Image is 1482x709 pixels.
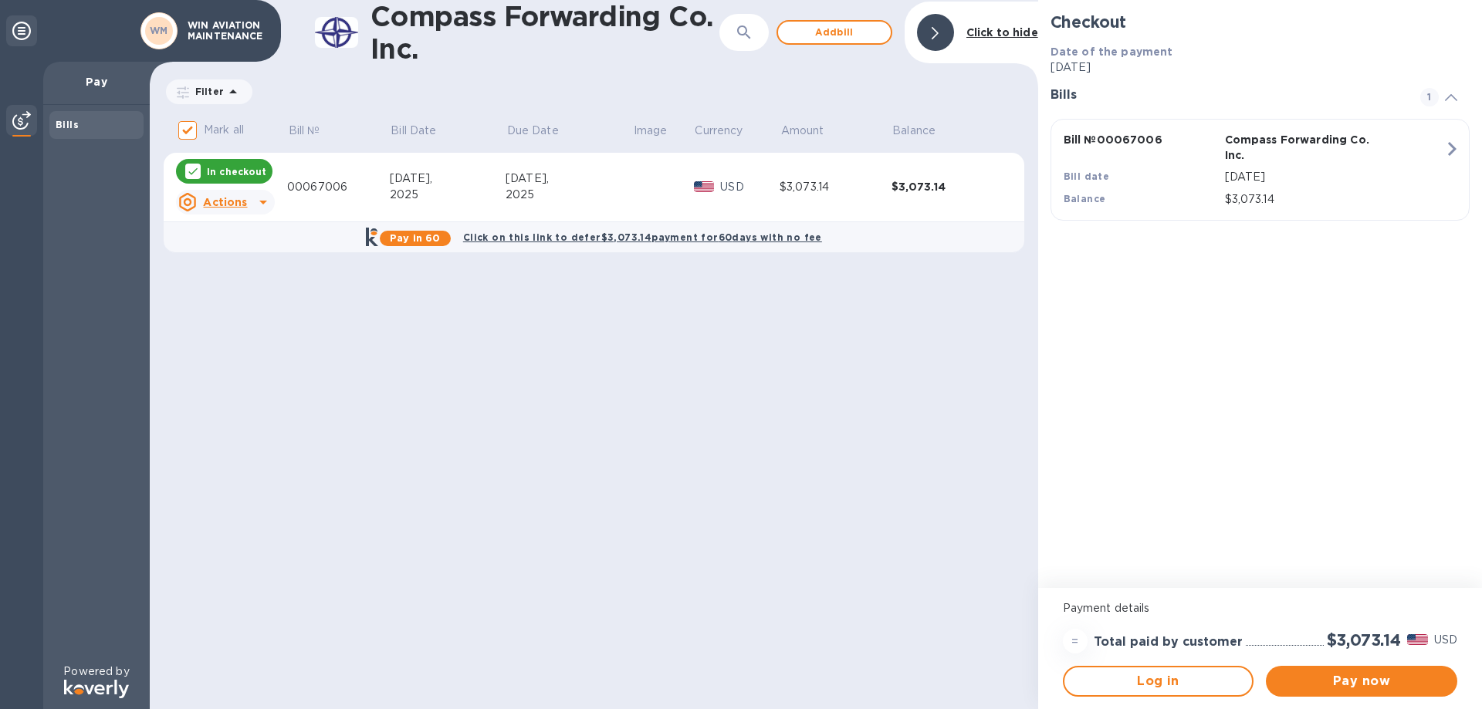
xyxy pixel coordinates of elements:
span: 1 [1420,88,1439,106]
div: 2025 [506,187,632,203]
span: Add bill [790,23,878,42]
b: Balance [1064,193,1106,204]
div: 00067006 [287,179,390,195]
img: USD [1407,634,1428,645]
b: Pay in 60 [390,232,440,244]
div: [DATE], [390,170,506,187]
p: Currency [695,123,743,139]
p: $3,073.14 [1225,191,1444,208]
b: WM [150,25,168,36]
div: [DATE], [506,170,632,187]
p: Compass Forwarding Co. Inc. [1225,132,1380,163]
button: Bill №00067006Compass Forwarding Co. Inc.Bill date[DATE]Balance$3,073.14 [1051,119,1470,221]
p: USD [720,179,780,195]
div: 2025 [390,187,506,203]
p: Payment details [1063,600,1457,616]
p: Bill Date [391,123,436,139]
p: Powered by [63,663,129,680]
p: Pay [56,74,137,89]
p: Amount [781,123,824,139]
h2: Checkout [1051,12,1470,32]
b: Bill date [1064,170,1110,182]
p: Mark all [204,122,244,138]
button: Pay now [1266,666,1457,697]
p: Due Date [507,123,559,139]
div: = [1063,629,1088,653]
span: Pay now [1278,672,1445,690]
p: Filter [189,85,224,98]
span: Due Date [507,123,579,139]
p: Bill № 00067006 [1064,132,1219,147]
div: $3,073.14 [892,179,1003,194]
p: Balance [892,123,936,139]
p: WIN AVIATION MAINTENANCE [188,20,265,42]
b: Click on this link to defer $3,073.14 payment for 60 days with no fee [463,231,822,243]
b: Date of the payment [1051,46,1173,58]
p: Bill № [289,123,320,139]
b: Bills [56,119,79,130]
h3: Total paid by customer [1094,635,1243,650]
button: Addbill [777,20,892,45]
p: USD [1434,632,1457,648]
h3: Bills [1051,88,1402,103]
span: Bill № [289,123,340,139]
b: Click to hide [966,26,1038,39]
div: $3,073.14 [780,179,892,195]
p: In checkout [207,165,266,178]
u: Actions [203,196,247,208]
img: USD [694,181,715,192]
span: Bill Date [391,123,456,139]
p: Image [634,123,668,139]
span: Balance [892,123,956,139]
img: Logo [64,680,129,698]
button: Log in [1063,666,1254,697]
h2: $3,073.14 [1327,630,1401,650]
span: Log in [1077,672,1240,690]
span: Amount [781,123,844,139]
p: [DATE] [1051,59,1470,76]
p: [DATE] [1225,169,1444,185]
